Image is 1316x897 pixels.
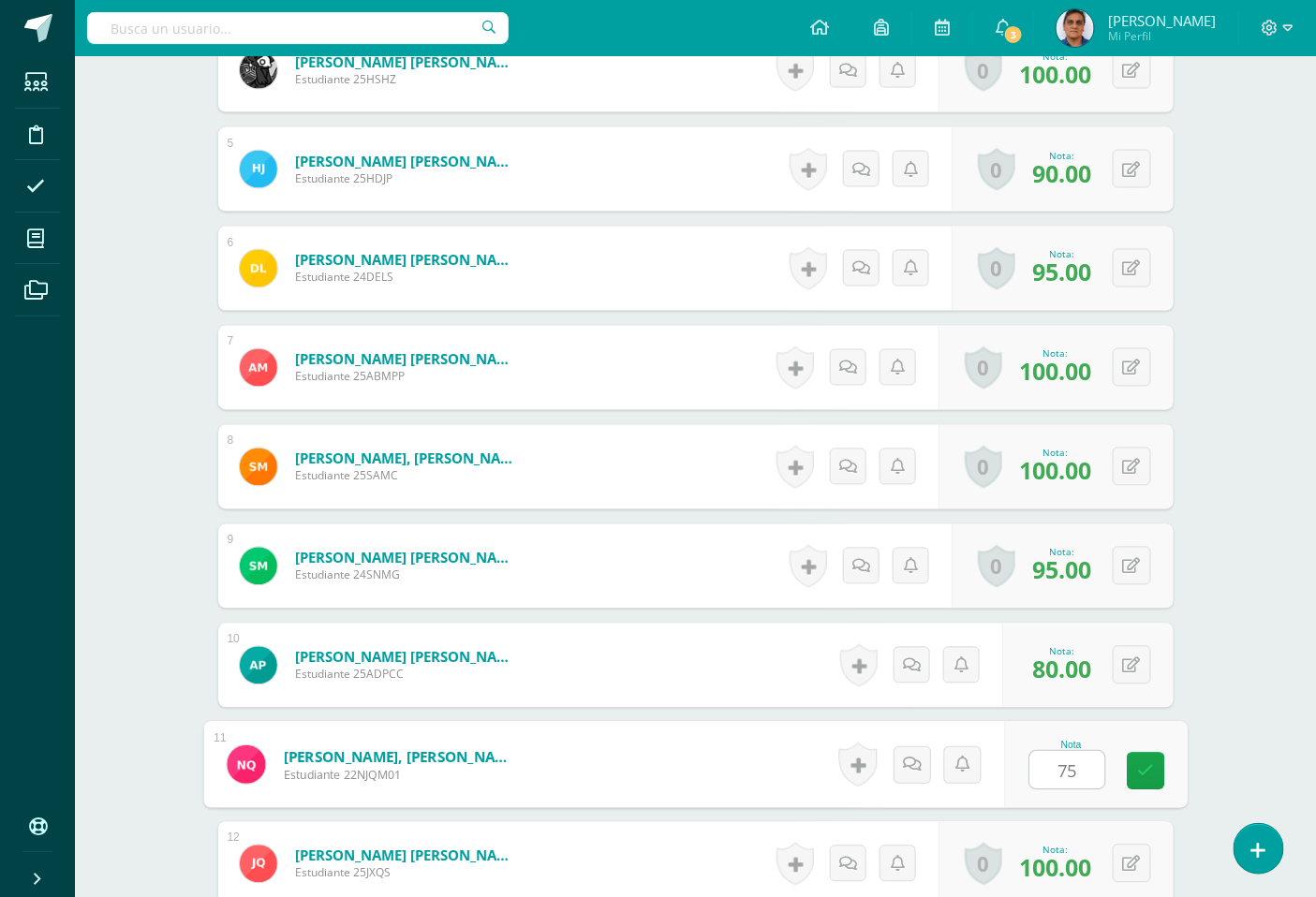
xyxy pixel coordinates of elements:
div: Nota: [1020,347,1092,360]
div: Nota: [1033,248,1092,261]
span: Estudiante 22NJQM01 [283,767,514,784]
a: 0 [965,446,1002,489]
div: Nota [1028,740,1114,750]
span: 100.00 [1020,455,1092,487]
a: [PERSON_NAME] [PERSON_NAME] [295,648,520,667]
a: 0 [978,148,1015,191]
div: Nota: [1033,149,1092,162]
img: 1d25083a066e8e5636a04ee059a3882b.png [240,548,277,585]
a: 0 [978,247,1015,290]
span: 95.00 [1033,554,1092,586]
a: [PERSON_NAME], [PERSON_NAME] [283,747,514,767]
span: 100.00 [1020,852,1092,884]
img: 241c364da67f439fd05b6f5b85b572cf.png [240,250,277,287]
img: fb1d236bc03aac6c6b8e5e5ccda786c2.png [240,448,277,486]
a: [PERSON_NAME] [PERSON_NAME] [295,846,520,865]
img: 273b6853e3968a0849ea5b67cbf1d59c.png [1057,9,1094,47]
input: 0-100.0 [1029,752,1104,789]
span: 100.00 [1020,58,1092,90]
img: 4695b65ad60148bfff6a2dcde76794ff.png [240,647,277,684]
div: Nota: [1020,844,1092,857]
a: 0 [965,843,1002,886]
input: Busca un usuario... [87,12,509,44]
div: Nota: [1020,50,1092,63]
a: 0 [965,346,1002,390]
a: [PERSON_NAME] [PERSON_NAME] [295,52,520,71]
span: Estudiante 24DELS [295,270,520,286]
img: 93398559f9ac5f1b8d6bbb7739e9217f.png [240,51,277,89]
a: 0 [965,49,1002,92]
img: 3fec9c21296931f396f14038ad874328.png [240,349,277,387]
span: Mi Perfil [1108,28,1216,44]
a: [PERSON_NAME] [PERSON_NAME] [295,350,520,369]
a: [PERSON_NAME] [PERSON_NAME] [295,549,520,567]
span: 90.00 [1033,157,1092,189]
span: 95.00 [1033,257,1092,288]
span: Estudiante 25ADPCC [295,667,520,683]
span: 100.00 [1020,356,1092,388]
span: 80.00 [1033,654,1092,685]
div: Nota: [1033,645,1092,658]
span: Estudiante 25HDJP [295,170,520,186]
span: Estudiante 25JXQS [295,865,520,881]
div: Nota: [1020,447,1092,460]
span: Estudiante 25ABMPP [295,369,520,385]
a: [PERSON_NAME], [PERSON_NAME] [295,449,520,468]
span: 3 [1003,24,1024,45]
span: Estudiante 25HSHZ [295,71,520,87]
img: 46b37497439f550735bb953ad5b88659.png [240,846,277,883]
span: Estudiante 24SNMG [295,567,520,583]
span: Estudiante 25SAMC [295,468,520,484]
a: [PERSON_NAME] [PERSON_NAME] [295,251,520,270]
img: f73b5492a0cec0ff2cfe0eaced5ba4cc.png [227,745,265,784]
div: Nota: [1033,546,1092,559]
a: 0 [978,545,1015,588]
a: [PERSON_NAME] [PERSON_NAME] [295,152,520,170]
img: b7ce26423c8b5fd0ad9784620c4edf8a.png [240,151,277,188]
span: [PERSON_NAME] [1108,11,1216,30]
